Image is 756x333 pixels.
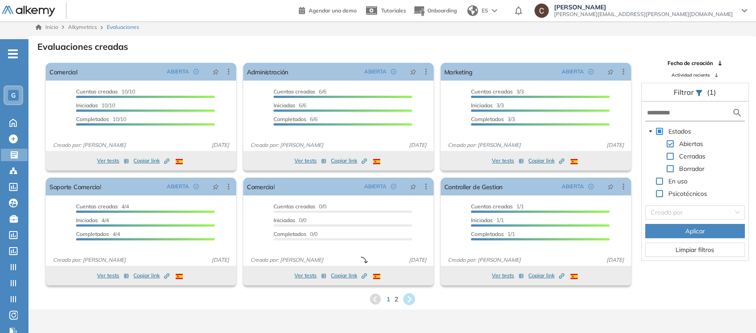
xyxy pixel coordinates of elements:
span: 1/1 [471,231,515,237]
span: Creado por: [PERSON_NAME] [247,141,327,149]
button: pushpin [206,179,225,194]
span: 2 [394,295,398,304]
span: Onboarding [427,7,457,14]
img: ESP [571,159,578,164]
span: Completados [273,116,306,122]
span: check-circle [391,184,396,189]
span: En uso [668,177,688,185]
span: Completados [471,231,504,237]
span: Iniciadas [273,102,295,109]
span: 1/1 [471,203,524,210]
span: Copiar link [331,272,367,280]
span: 4/4 [76,217,109,223]
span: pushpin [213,68,219,75]
a: Soporte Comercial [49,178,101,195]
button: Ver tests [294,155,326,166]
span: G [11,92,16,99]
button: Ver tests [97,155,129,166]
button: Copiar link [133,270,169,281]
span: Psicotécnicos [668,190,707,198]
span: check-circle [588,69,594,74]
span: Copiar link [528,272,564,280]
span: [DATE] [208,141,233,149]
span: 6/6 [273,88,326,95]
span: ABIERTA [364,68,386,76]
span: pushpin [410,68,416,75]
button: Ver tests [294,270,326,281]
span: Creado por: [PERSON_NAME] [49,141,129,149]
button: Onboarding [413,1,457,20]
button: Ver tests [97,270,129,281]
button: pushpin [403,65,423,79]
span: (1) [707,87,716,97]
img: arrow [492,9,497,12]
span: 3/3 [471,102,504,109]
span: En uso [667,176,689,187]
img: ESP [373,274,380,279]
button: Copiar link [528,270,564,281]
button: Copiar link [528,155,564,166]
a: Administración [247,63,288,81]
span: ES [482,7,488,15]
span: pushpin [607,68,614,75]
span: 1/1 [471,217,504,223]
span: 10/10 [76,116,126,122]
button: pushpin [601,65,620,79]
span: [DATE] [406,141,430,149]
span: Iniciadas [471,102,493,109]
button: Ver tests [492,270,524,281]
span: Cuentas creadas [273,88,315,95]
button: pushpin [601,179,620,194]
span: Iniciadas [76,102,98,109]
span: Agendar una demo [309,7,357,14]
span: 3/3 [471,88,524,95]
span: Aplicar [685,226,705,236]
img: ESP [571,274,578,279]
span: Tutoriales [381,7,406,14]
a: Comercial [247,178,275,195]
span: Cerradas [677,151,707,162]
button: pushpin [403,179,423,194]
span: [DATE] [406,256,430,264]
span: pushpin [213,183,219,190]
span: Borrador [679,165,704,173]
span: Creado por: [PERSON_NAME] [444,141,524,149]
span: Iniciadas [273,217,295,223]
span: Evaluaciones [107,23,139,31]
span: check-circle [391,69,396,74]
span: Fecha de creación [668,59,713,67]
span: 0/0 [273,231,318,237]
span: ABIERTA [364,183,386,191]
span: Iniciadas [471,217,493,223]
span: Completados [471,116,504,122]
span: [DATE] [208,256,233,264]
button: Copiar link [331,155,367,166]
i: - [8,53,18,55]
span: caret-down [648,129,653,134]
img: ESP [176,159,183,164]
span: Abiertas [677,138,705,149]
span: Creado por: [PERSON_NAME] [247,256,327,264]
span: 6/6 [273,116,318,122]
button: Ver tests [492,155,524,166]
span: pushpin [410,183,416,190]
span: 6/6 [273,102,306,109]
span: Estados [667,126,693,137]
span: [PERSON_NAME] [554,4,733,11]
button: Aplicar [645,224,745,238]
span: 0/0 [273,217,306,223]
img: ESP [373,159,380,164]
span: Creado por: [PERSON_NAME] [444,256,524,264]
span: Actividad reciente [672,72,710,78]
h3: Evaluaciones creadas [37,41,128,52]
span: ABIERTA [167,68,189,76]
a: Inicio [36,23,58,31]
span: [DATE] [603,141,627,149]
span: Cuentas creadas [471,203,513,210]
span: ABIERTA [562,183,584,191]
span: 4/4 [76,203,129,210]
span: Copiar link [528,157,564,165]
span: Copiar link [133,157,169,165]
span: check-circle [193,69,199,74]
button: Copiar link [331,270,367,281]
